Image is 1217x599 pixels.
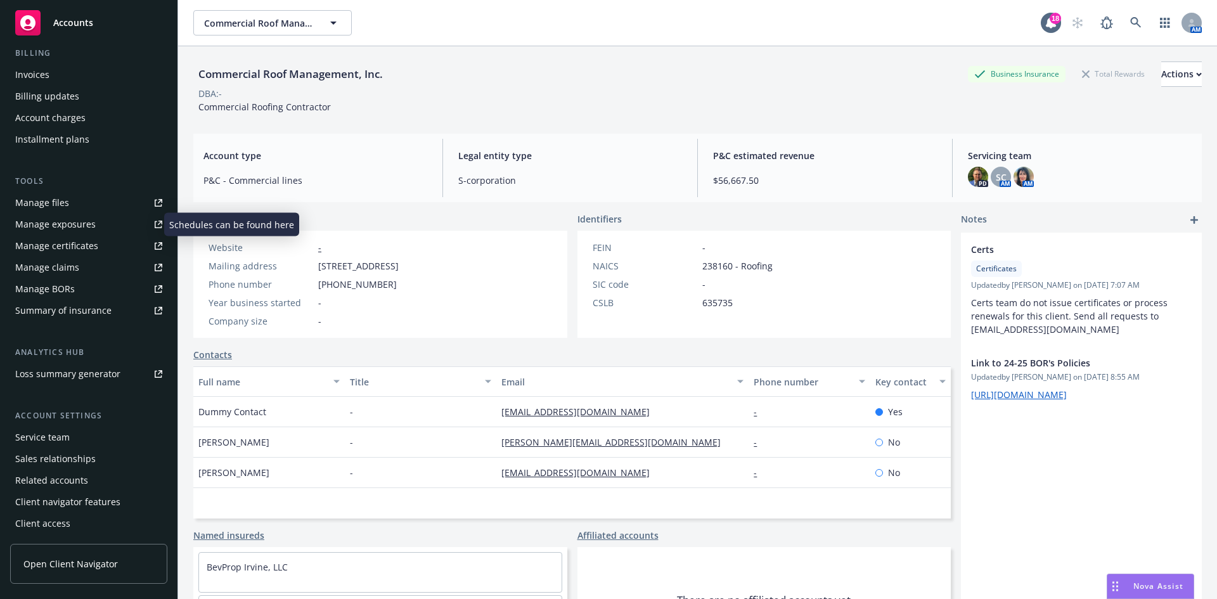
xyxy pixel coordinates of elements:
[501,375,730,389] div: Email
[345,366,496,397] button: Title
[501,406,660,418] a: [EMAIL_ADDRESS][DOMAIN_NAME]
[968,167,988,187] img: photo
[968,66,1066,82] div: Business Insurance
[350,375,477,389] div: Title
[198,87,222,100] div: DBA: -
[713,149,937,162] span: P&C estimated revenue
[10,236,167,256] a: Manage certificates
[350,466,353,479] span: -
[10,47,167,60] div: Billing
[15,492,120,512] div: Client navigator features
[350,435,353,449] span: -
[209,278,313,291] div: Phone number
[193,366,345,397] button: Full name
[1123,10,1149,35] a: Search
[976,263,1017,274] span: Certificates
[10,513,167,534] a: Client access
[209,259,313,273] div: Mailing address
[15,129,89,150] div: Installment plans
[501,467,660,479] a: [EMAIL_ADDRESS][DOMAIN_NAME]
[15,193,69,213] div: Manage files
[193,10,352,35] button: Commercial Roof Management, Inc.
[203,149,427,162] span: Account type
[496,366,749,397] button: Email
[702,241,705,254] span: -
[193,348,232,361] a: Contacts
[713,174,937,187] span: $56,667.50
[961,233,1202,346] div: CertsCertificatesUpdatedby [PERSON_NAME] on [DATE] 7:07 AMCerts team do not issue certificates or...
[754,436,767,448] a: -
[10,346,167,359] div: Analytics hub
[318,259,399,273] span: [STREET_ADDRESS]
[15,364,120,384] div: Loss summary generator
[968,149,1192,162] span: Servicing team
[1133,581,1183,591] span: Nova Assist
[318,314,321,328] span: -
[971,243,1159,256] span: Certs
[10,427,167,448] a: Service team
[593,296,697,309] div: CSLB
[207,561,288,573] a: BevProp Irvine, LLC
[10,5,167,41] a: Accounts
[888,405,903,418] span: Yes
[971,297,1170,335] span: Certs team do not issue certificates or process renewals for this client. Send all requests to [E...
[15,470,88,491] div: Related accounts
[193,529,264,542] a: Named insureds
[10,86,167,106] a: Billing updates
[10,279,167,299] a: Manage BORs
[15,65,49,85] div: Invoices
[458,174,682,187] span: S-corporation
[10,65,167,85] a: Invoices
[870,366,951,397] button: Key contact
[15,300,112,321] div: Summary of insurance
[10,257,167,278] a: Manage claims
[10,409,167,422] div: Account settings
[961,346,1202,411] div: Link to 24-25 BOR's PoliciesUpdatedby [PERSON_NAME] on [DATE] 8:55 AM[URL][DOMAIN_NAME]
[10,214,167,235] a: Manage exposures
[15,513,70,534] div: Client access
[754,467,767,479] a: -
[209,241,313,254] div: Website
[1050,13,1061,24] div: 18
[204,16,314,30] span: Commercial Roof Management, Inc.
[15,449,96,469] div: Sales relationships
[15,257,79,278] div: Manage claims
[193,66,388,82] div: Commercial Roof Management, Inc.
[1161,62,1202,86] div: Actions
[15,214,96,235] div: Manage exposures
[971,389,1067,401] a: [URL][DOMAIN_NAME]
[1094,10,1119,35] a: Report a Bug
[198,466,269,479] span: [PERSON_NAME]
[971,280,1192,291] span: Updated by [PERSON_NAME] on [DATE] 7:07 AM
[1014,167,1034,187] img: photo
[1107,574,1194,599] button: Nova Assist
[754,406,767,418] a: -
[971,356,1159,370] span: Link to 24-25 BOR's Policies
[10,108,167,128] a: Account charges
[961,212,987,228] span: Notes
[996,171,1007,184] span: SC
[23,557,118,570] span: Open Client Navigator
[971,371,1192,383] span: Updated by [PERSON_NAME] on [DATE] 8:55 AM
[10,175,167,188] div: Tools
[318,278,397,291] span: [PHONE_NUMBER]
[888,435,900,449] span: No
[593,241,697,254] div: FEIN
[593,259,697,273] div: NAICS
[10,364,167,384] a: Loss summary generator
[15,86,79,106] div: Billing updates
[10,492,167,512] a: Client navigator features
[10,470,167,491] a: Related accounts
[577,529,659,542] a: Affiliated accounts
[10,193,167,213] a: Manage files
[10,449,167,469] a: Sales relationships
[1187,212,1202,228] a: add
[754,375,851,389] div: Phone number
[318,242,321,254] a: -
[1107,574,1123,598] div: Drag to move
[1076,66,1151,82] div: Total Rewards
[875,375,932,389] div: Key contact
[593,278,697,291] div: SIC code
[209,314,313,328] div: Company size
